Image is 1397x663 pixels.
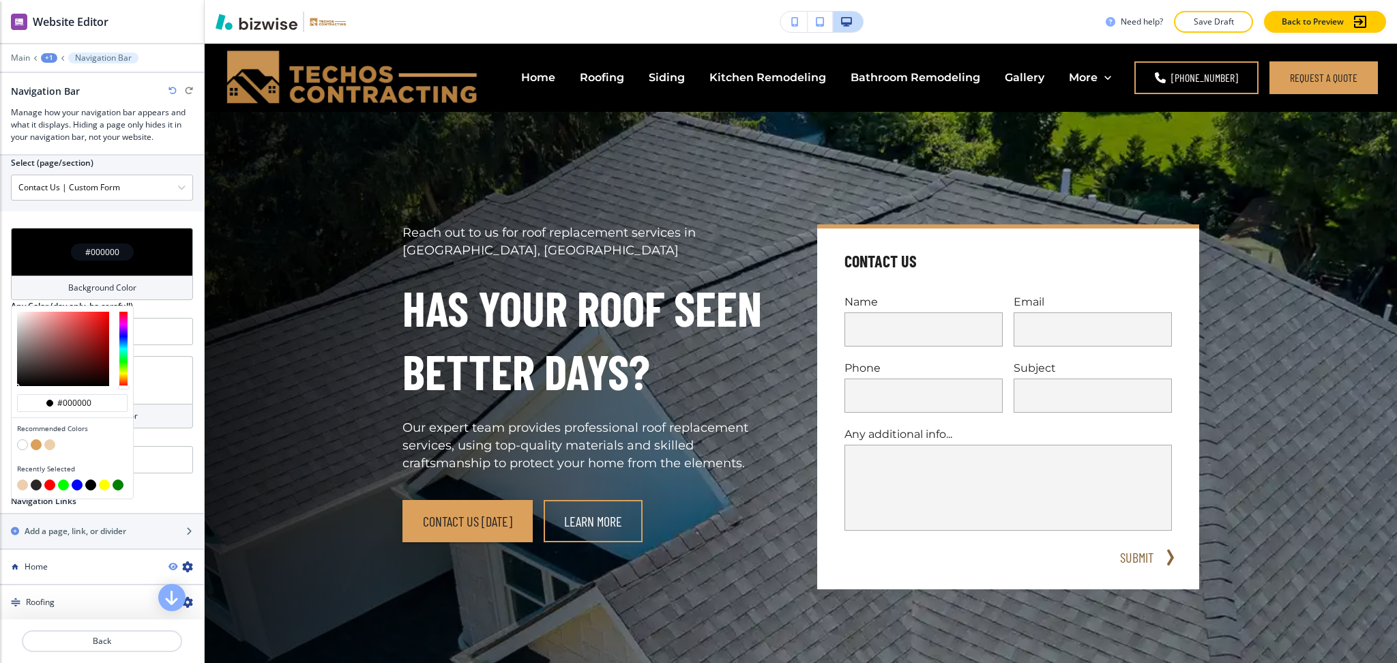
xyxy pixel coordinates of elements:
[75,53,132,63] p: Navigation Bar
[844,360,1003,376] p: Phone
[17,464,128,474] h4: Recently Selected
[521,70,555,85] p: Home
[17,424,128,434] h4: Recommended Colors
[11,157,93,169] h2: Select (page/section)
[1115,547,1158,568] button: SUBMIT
[402,500,533,542] button: Contact Us [DATE]
[844,250,917,272] h4: Contact Us
[1282,16,1344,28] p: Back to Preview
[68,53,138,63] button: Navigation Bar
[1264,11,1386,33] button: Back to Preview
[85,246,119,259] h4: #000000
[1014,294,1172,310] p: Email
[1134,61,1259,94] a: [PHONE_NUMBER]
[544,500,643,542] button: learn more
[402,276,784,403] h1: Has Your Roof Seen Better Days?
[11,106,193,143] h3: Manage how your navigation bar appears and what it displays. Hiding a page only hides it in your ...
[11,598,20,607] img: Drag
[402,224,784,260] p: Reach out to us for roof replacement services in [GEOGRAPHIC_DATA], [GEOGRAPHIC_DATA]
[11,300,133,312] h2: Any Color (dev only, be careful!)
[649,70,685,85] p: Siding
[33,14,108,30] h2: Website Editor
[26,596,55,608] h4: Roofing
[851,70,980,85] p: Bathroom Remodeling
[11,84,80,98] h2: Navigation Bar
[11,14,27,30] img: editor icon
[1014,360,1172,376] p: Subject
[844,426,1172,442] p: Any additional info...
[1069,70,1098,85] p: More
[41,53,57,63] button: +1
[68,282,136,294] h4: Background Color
[1121,16,1163,28] h3: Need help?
[580,70,624,85] p: Roofing
[1005,70,1044,85] p: Gallery
[216,14,297,30] img: Bizwise Logo
[22,630,182,652] button: Back
[225,48,481,106] img: Techos Exteriors Roofing & Siding
[709,70,826,85] p: Kitchen Remodeling
[1269,61,1378,94] button: Request a Quote
[844,294,1003,310] p: Name
[402,419,784,473] p: Our expert team provides professional roof replacement services, using top-quality materials and ...
[25,561,48,573] h4: Home
[23,635,181,647] p: Back
[11,495,76,507] h2: Navigation Links
[25,525,126,537] h2: Add a page, link, or divider
[310,18,347,26] img: Your Logo
[12,176,177,199] input: Manual Input
[1192,16,1235,28] p: Save Draft
[11,53,30,63] button: Main
[11,228,193,300] button: #000000Background Color
[1174,11,1253,33] button: Save Draft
